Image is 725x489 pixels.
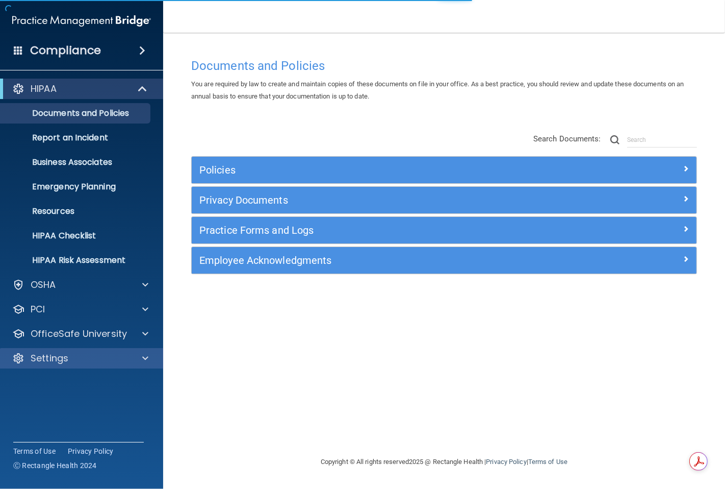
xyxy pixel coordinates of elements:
p: Report an Incident [7,133,146,143]
p: Emergency Planning [7,182,146,192]
h4: Compliance [30,43,101,58]
div: Copyright © All rights reserved 2025 @ Rectangle Health | | [258,446,630,478]
a: Privacy Documents [199,192,689,208]
a: Privacy Policy [486,458,526,466]
p: HIPAA Checklist [7,231,146,241]
a: PCI [12,303,148,315]
a: OfficeSafe University [12,328,148,340]
p: HIPAA [31,83,57,95]
img: PMB logo [12,11,151,31]
p: OfficeSafe University [31,328,127,340]
a: Policies [199,162,689,178]
p: Resources [7,206,146,216]
span: Ⓒ Rectangle Health 2024 [13,460,97,471]
h5: Privacy Documents [199,194,563,206]
span: Search Documents: [533,134,601,143]
a: Settings [12,352,148,364]
p: OSHA [31,279,56,291]
a: Terms of Use [13,446,56,456]
h5: Policies [199,164,563,176]
h5: Practice Forms and Logs [199,225,563,236]
p: HIPAA Risk Assessment [7,255,146,265]
a: Employee Acknowledgments [199,252,689,268]
iframe: Drift Widget Chat Controller [550,418,713,457]
img: ic-search.3b580494.png [610,135,619,144]
p: Settings [31,352,68,364]
a: HIPAA [12,83,148,95]
p: Business Associates [7,157,146,167]
span: You are required by law to create and maintain copies of these documents on file in your office. ... [191,80,684,100]
h5: Employee Acknowledgments [199,255,563,266]
a: Privacy Policy [68,446,114,456]
h4: Documents and Policies [191,59,697,72]
a: Practice Forms and Logs [199,222,689,238]
p: PCI [31,303,45,315]
a: OSHA [12,279,148,291]
a: Terms of Use [528,458,567,466]
p: Documents and Policies [7,108,146,118]
input: Search [627,132,697,148]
